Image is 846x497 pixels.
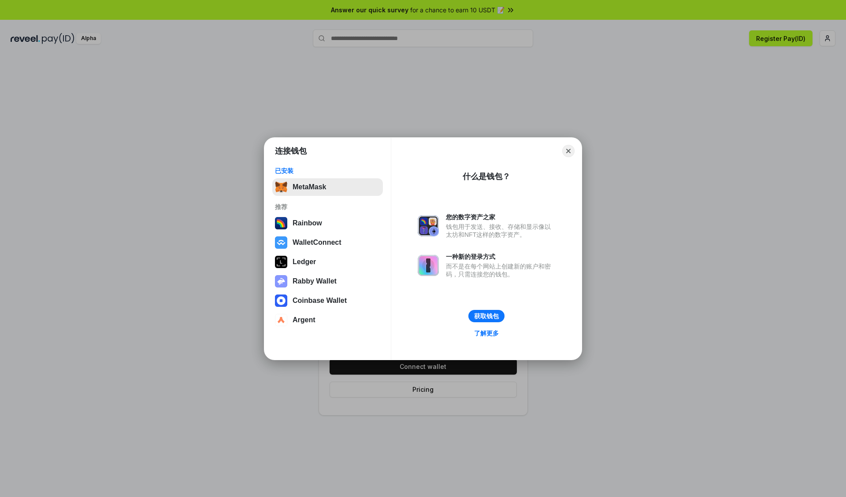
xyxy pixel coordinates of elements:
[446,213,555,221] div: 您的数字资产之家
[293,183,326,191] div: MetaMask
[469,328,504,339] a: 了解更多
[275,275,287,287] img: svg+xml,%3Csvg%20xmlns%3D%22http%3A%2F%2Fwww.w3.org%2F2000%2Fsvg%22%20fill%3D%22none%22%20viewBox...
[275,203,380,211] div: 推荐
[272,292,383,309] button: Coinbase Wallet
[272,253,383,271] button: Ledger
[275,295,287,307] img: svg+xml,%3Csvg%20width%3D%2228%22%20height%3D%2228%22%20viewBox%3D%220%200%2028%2028%22%20fill%3D...
[446,253,555,261] div: 一种新的登录方式
[275,256,287,268] img: svg+xml,%3Csvg%20xmlns%3D%22http%3A%2F%2Fwww.w3.org%2F2000%2Fsvg%22%20width%3D%2228%22%20height%3...
[293,219,322,227] div: Rainbow
[446,223,555,239] div: 钱包用于发送、接收、存储和显示像以太坊和NFT这样的数字资产。
[293,258,316,266] div: Ledger
[562,145,575,157] button: Close
[275,167,380,175] div: 已安装
[418,215,439,236] img: svg+xml,%3Csvg%20xmlns%3D%22http%3A%2F%2Fwww.w3.org%2F2000%2Fsvg%22%20fill%3D%22none%22%20viewBox...
[275,236,287,249] img: svg+xml,%3Csvg%20width%3D%2228%22%20height%3D%2228%22%20viewBox%3D%220%200%2028%2028%22%20fill%3D...
[275,314,287,326] img: svg+xml,%3Csvg%20width%3D%2228%22%20height%3D%2228%22%20viewBox%3D%220%200%2028%2028%22%20fill%3D...
[293,316,315,324] div: Argent
[293,277,337,285] div: Rabby Wallet
[474,312,499,320] div: 获取钱包
[272,311,383,329] button: Argent
[468,310,505,322] button: 获取钱包
[446,262,555,278] div: 而不是在每个网站上创建新的账户和密码，只需连接您的钱包。
[272,214,383,232] button: Rainbow
[474,329,499,337] div: 了解更多
[275,217,287,229] img: svg+xml,%3Csvg%20width%3D%22120%22%20height%3D%22120%22%20viewBox%3D%220%200%20120%20120%22%20fil...
[272,178,383,196] button: MetaMask
[463,171,510,182] div: 什么是钱包？
[275,181,287,193] img: svg+xml,%3Csvg%20fill%3D%22none%22%20height%3D%2233%22%20viewBox%3D%220%200%2035%2033%22%20width%...
[272,234,383,251] button: WalletConnect
[418,255,439,276] img: svg+xml,%3Csvg%20xmlns%3D%22http%3A%2F%2Fwww.w3.org%2F2000%2Fsvg%22%20fill%3D%22none%22%20viewBox...
[272,272,383,290] button: Rabby Wallet
[293,297,347,305] div: Coinbase Wallet
[275,146,307,156] h1: 连接钱包
[293,239,341,247] div: WalletConnect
